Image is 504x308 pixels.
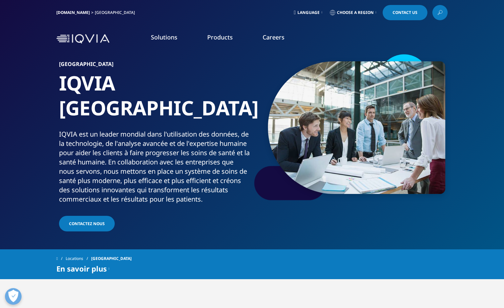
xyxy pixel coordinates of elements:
nav: Primary [112,23,448,54]
div: IQVIA est un leader mondial dans l'utilisation des données, de la technologie, de l'analyse avanc... [59,130,250,204]
a: Solutions [151,33,177,41]
button: Ouvrir le centre de préférences [5,288,22,305]
img: 059_standing-meeting.jpg [268,61,445,194]
div: [GEOGRAPHIC_DATA] [95,10,138,15]
span: Language [297,10,320,15]
a: Contactez Nous [59,216,115,231]
span: Contact Us [393,11,417,15]
span: Choose a Region [337,10,374,15]
span: En savoir plus [56,265,107,273]
h1: IQVIA [GEOGRAPHIC_DATA] [59,71,250,130]
a: Careers [263,33,284,41]
a: [DOMAIN_NAME] [56,10,90,15]
a: Contact Us [383,5,427,20]
span: [GEOGRAPHIC_DATA] [91,253,132,265]
a: Products [207,33,233,41]
span: Contactez Nous [69,221,105,226]
h6: [GEOGRAPHIC_DATA] [59,61,250,71]
a: Locations [66,253,91,265]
